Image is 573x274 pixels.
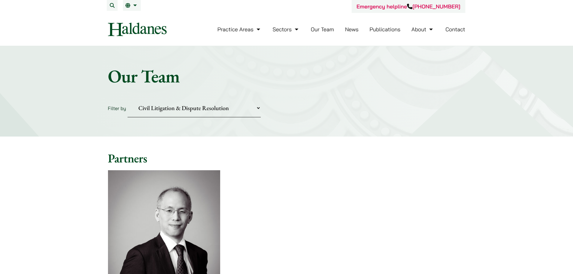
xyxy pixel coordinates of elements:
[125,3,138,8] a: EN
[108,105,126,111] label: Filter by
[356,3,460,10] a: Emergency helpline[PHONE_NUMBER]
[217,26,262,33] a: Practice Areas
[345,26,359,33] a: News
[108,23,167,36] img: Logo of Haldanes
[445,26,465,33] a: Contact
[108,151,465,165] h2: Partners
[370,26,401,33] a: Publications
[411,26,434,33] a: About
[108,65,465,87] h1: Our Team
[273,26,300,33] a: Sectors
[311,26,334,33] a: Our Team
